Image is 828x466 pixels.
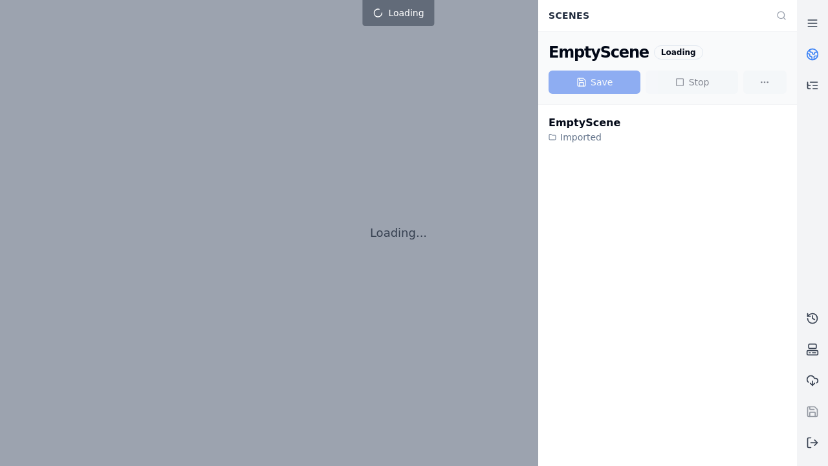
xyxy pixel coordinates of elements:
div: Imported [549,131,620,144]
div: EmptyScene [549,115,620,131]
div: Loading [654,45,703,60]
span: Loading [388,6,424,19]
div: Scenes [541,3,768,28]
p: Loading... [370,224,427,242]
div: EmptyScene [549,42,649,63]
